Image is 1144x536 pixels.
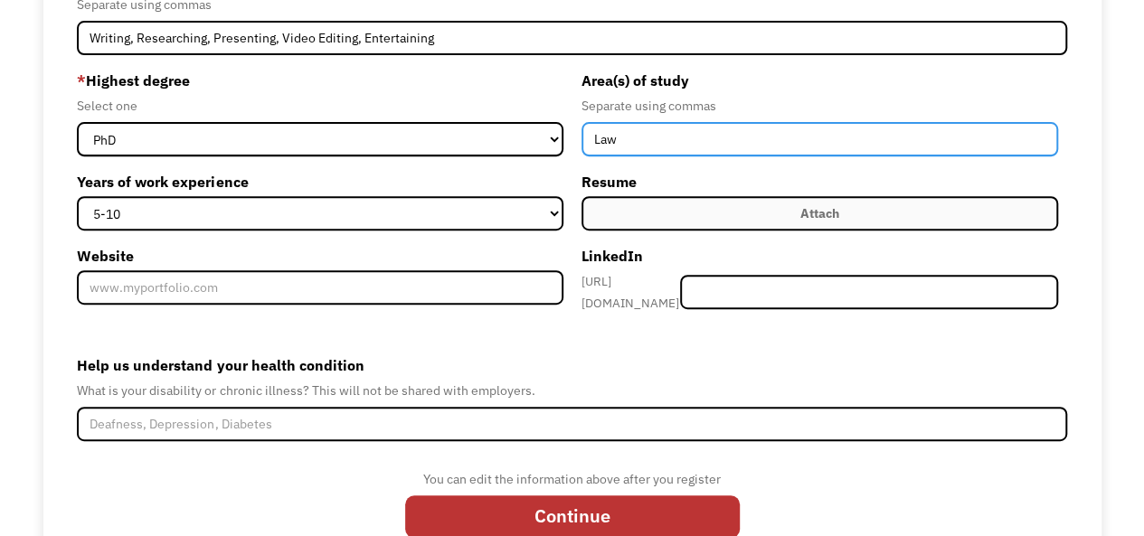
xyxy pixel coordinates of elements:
[77,95,563,117] div: Select one
[77,270,563,305] input: www.myportfolio.com
[77,407,1066,441] input: Deafness, Depression, Diabetes
[77,66,563,95] label: Highest degree
[581,167,1058,196] label: Resume
[77,380,1066,401] div: What is your disability or chronic illness? This will not be shared with employers.
[77,167,563,196] label: Years of work experience
[77,351,1066,380] label: Help us understand your health condition
[581,66,1058,95] label: Area(s) of study
[800,202,839,224] div: Attach
[581,270,681,314] div: [URL][DOMAIN_NAME]
[77,21,1066,55] input: Videography, photography, accounting
[581,241,1058,270] label: LinkedIn
[405,468,740,490] div: You can edit the information above after you register
[581,95,1058,117] div: Separate using commas
[581,122,1058,156] input: Anthropology, Education
[77,241,563,270] label: Website
[581,196,1058,230] label: Attach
